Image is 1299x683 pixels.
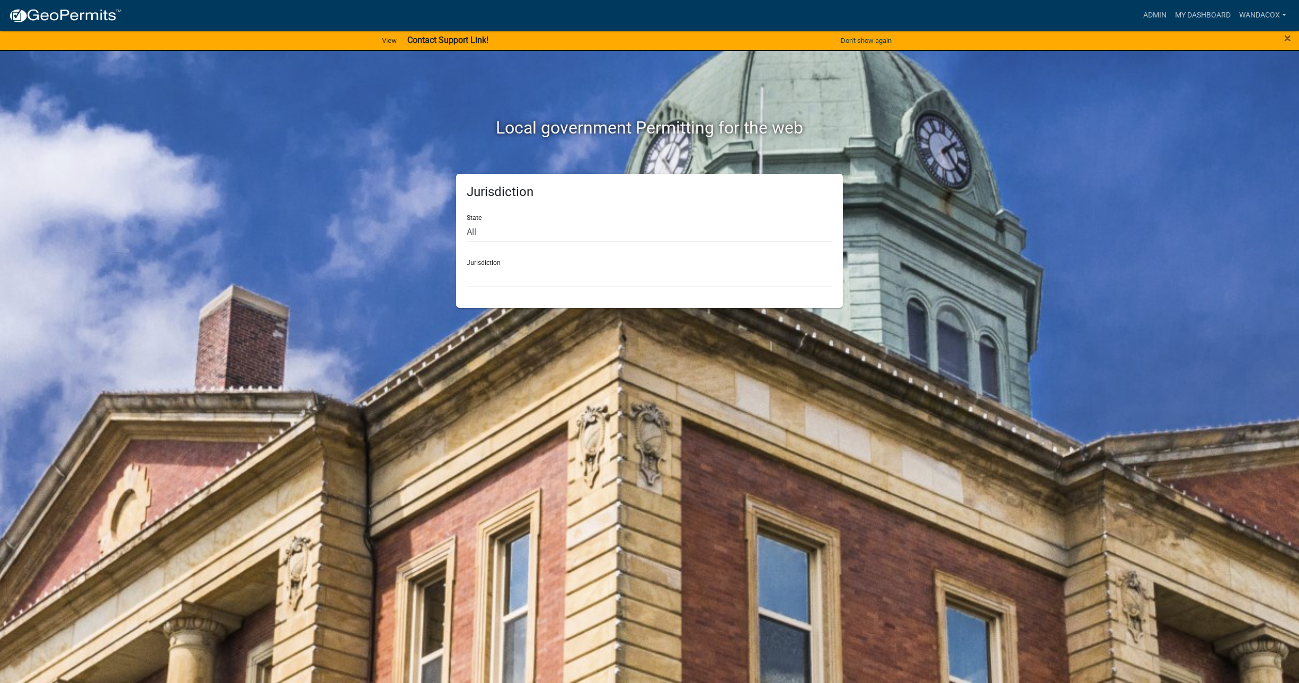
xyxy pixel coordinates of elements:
h2: Local government Permitting for the web [355,118,944,138]
button: Don't show again [837,32,896,49]
a: Admin [1139,5,1171,25]
a: WandaCox [1235,5,1291,25]
h5: Jurisdiction [467,184,832,200]
a: My Dashboard [1171,5,1235,25]
button: Close [1284,32,1291,45]
span: × [1284,31,1291,46]
a: View [378,32,401,49]
strong: Contact Support Link! [407,35,488,45]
